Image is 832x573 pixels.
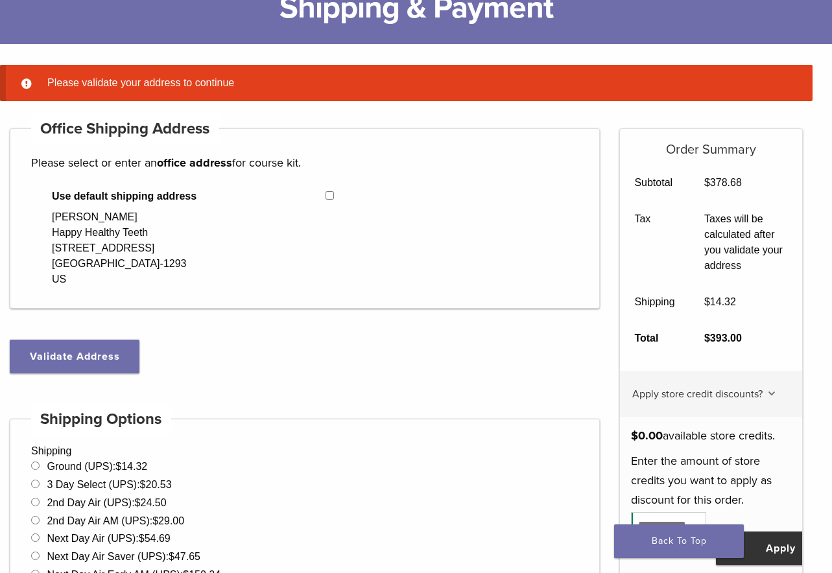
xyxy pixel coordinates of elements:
span: $ [169,551,174,562]
p: Enter the amount of store credits you want to apply as discount for this order. [631,451,791,509]
bdi: 47.65 [169,551,200,562]
label: 3 Day Select (UPS): [47,479,171,490]
bdi: 29.00 [152,515,184,526]
a: Back To Top [614,524,744,558]
span: 0.00 [631,428,663,443]
bdi: 14.32 [704,296,736,307]
strong: office address [157,156,232,170]
label: Next Day Air (UPS): [47,533,170,544]
th: Shipping [620,284,690,320]
span: Apply store credit discounts? [632,388,763,401]
span: $ [135,497,141,508]
bdi: 24.50 [135,497,167,508]
h4: Office Shipping Address [31,113,219,145]
bdi: 14.32 [115,461,147,472]
span: $ [704,333,710,344]
th: Tax [620,201,690,284]
p: available store credits. [631,426,791,445]
label: 2nd Day Air AM (UPS): [47,515,184,526]
th: Total [620,320,690,357]
label: Ground (UPS): [47,461,147,472]
th: Subtotal [620,165,690,201]
span: $ [704,296,710,307]
h5: Order Summary [620,129,802,158]
span: $ [704,177,710,188]
bdi: 393.00 [704,333,742,344]
td: Taxes will be calculated after you validate your address [689,201,802,284]
span: $ [140,479,146,490]
p: Please select or enter an for course kit. [31,153,578,172]
span: Use default shipping address [52,189,326,204]
bdi: 54.69 [139,533,171,544]
span: $ [152,515,158,526]
span: $ [115,461,121,472]
img: caret.svg [768,391,775,396]
bdi: 20.53 [140,479,172,490]
li: Please validate your address to continue [42,75,792,91]
span: $ [631,428,638,443]
label: Next Day Air Saver (UPS): [47,551,200,562]
label: 2nd Day Air (UPS): [47,497,166,508]
h4: Shipping Options [31,404,171,435]
button: Validate Address [10,340,139,373]
div: [PERSON_NAME] Happy Healthy Teeth [STREET_ADDRESS] [GEOGRAPHIC_DATA]-1293 US [52,209,186,287]
bdi: 378.68 [704,177,742,188]
span: $ [139,533,145,544]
